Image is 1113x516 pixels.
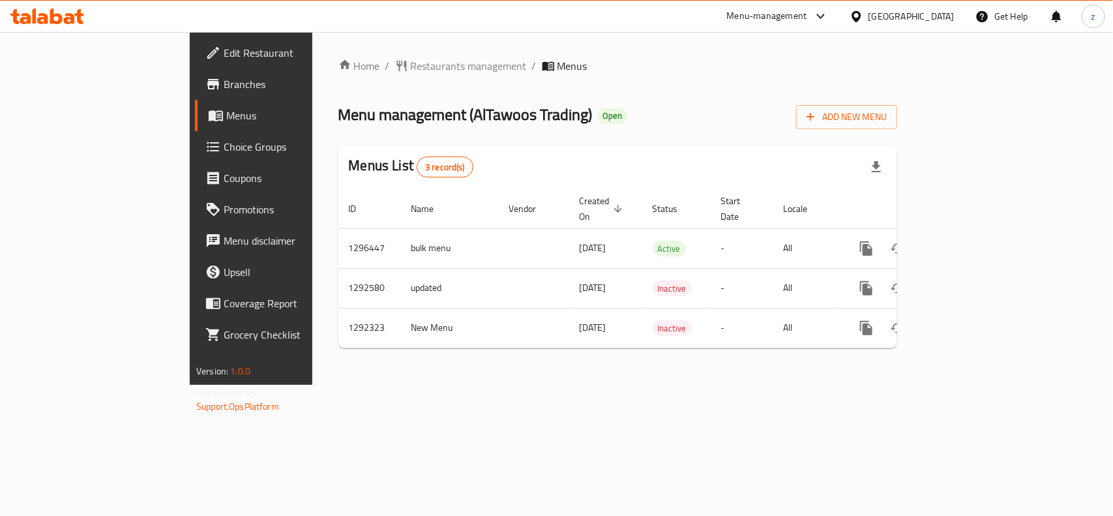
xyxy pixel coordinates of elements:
li: / [532,58,537,74]
span: 1.0.0 [230,363,250,380]
span: Add New Menu [807,109,887,125]
span: Locale [784,201,825,217]
div: Inactive [653,320,692,336]
span: Menu disclaimer [224,233,365,249]
button: Change Status [882,233,913,264]
span: Get support on: [196,385,256,402]
span: Restaurants management [411,58,527,74]
span: Branches [224,76,365,92]
span: Menus [557,58,587,74]
a: Menus [195,100,376,131]
a: Restaurants management [395,58,527,74]
a: Menu disclaimer [195,225,376,256]
td: updated [401,268,499,308]
span: Version: [196,363,228,380]
span: Open [598,110,628,121]
a: Branches [195,68,376,100]
td: - [711,228,773,268]
a: Upsell [195,256,376,288]
li: / [385,58,390,74]
td: All [773,268,840,308]
table: enhanced table [338,189,987,348]
span: [DATE] [580,239,606,256]
h2: Menus List [349,156,473,177]
a: Coupons [195,162,376,194]
button: more [851,312,882,344]
span: Upsell [224,264,365,280]
a: Support.OpsPlatform [196,398,279,415]
span: Name [411,201,451,217]
td: - [711,268,773,308]
span: Vendor [509,201,554,217]
span: z [1091,9,1095,23]
div: Export file [861,151,892,183]
span: Edit Restaurant [224,45,365,61]
a: Promotions [195,194,376,225]
span: Created On [580,193,627,224]
span: Coupons [224,170,365,186]
span: Menu management ( AlTawoos Trading ) [338,100,593,129]
button: Change Status [882,273,913,304]
td: All [773,228,840,268]
a: Grocery Checklist [195,319,376,350]
span: ID [349,201,374,217]
td: - [711,308,773,348]
a: Coverage Report [195,288,376,319]
span: [DATE] [580,279,606,296]
span: Choice Groups [224,139,365,155]
button: Change Status [882,312,913,344]
th: Actions [840,189,987,229]
td: All [773,308,840,348]
a: Edit Restaurant [195,37,376,68]
span: 3 record(s) [417,161,473,174]
td: bulk menu [401,228,499,268]
span: Promotions [224,202,365,217]
span: Grocery Checklist [224,327,365,342]
span: Coverage Report [224,296,365,311]
nav: breadcrumb [338,58,897,74]
span: Inactive [653,281,692,296]
span: Inactive [653,321,692,336]
button: Add New Menu [796,105,897,129]
span: [DATE] [580,319,606,336]
button: more [851,233,882,264]
div: Total records count [417,157,473,177]
td: New Menu [401,308,499,348]
span: Status [653,201,695,217]
div: [GEOGRAPHIC_DATA] [868,9,955,23]
span: Start Date [721,193,758,224]
span: Active [653,241,686,256]
span: Menus [226,108,365,123]
a: Choice Groups [195,131,376,162]
div: Open [598,108,628,124]
button: more [851,273,882,304]
div: Inactive [653,281,692,296]
div: Menu-management [727,8,807,24]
